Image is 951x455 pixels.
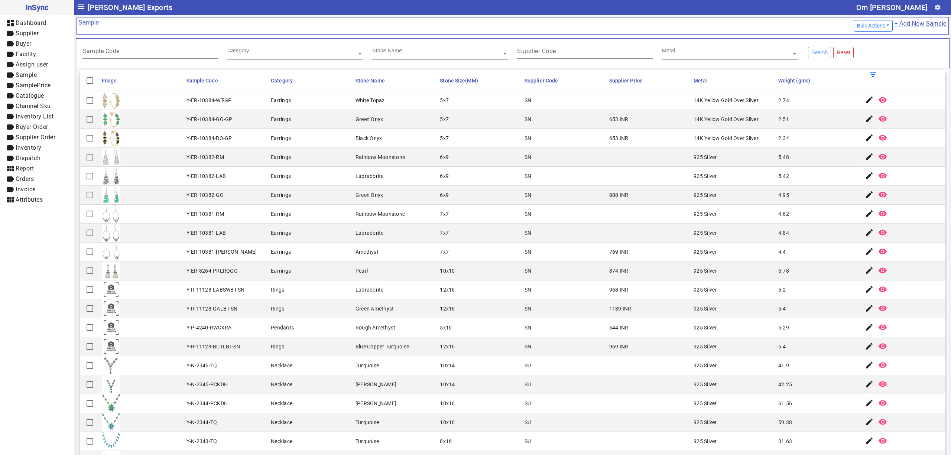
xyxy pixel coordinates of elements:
div: Turquoise [356,419,379,426]
div: 925 Silver [694,305,717,312]
mat-icon: edit [865,114,874,123]
div: SN [525,191,532,199]
div: Earrings [271,172,291,180]
div: Y-ER-10384-WT-GP [186,97,232,104]
div: Labradorite [356,229,384,237]
div: SU [525,400,531,407]
mat-icon: remove_red_eye [878,380,887,389]
div: 12x16 [440,305,455,312]
img: 1e10cf81-92ac-4325-9994-a599a94a6288 [102,224,120,242]
div: Y-N-2344-PCKDH [186,400,228,407]
div: Y-N-2343-TQ [186,438,217,445]
img: 36df5c23-c239-4fd5-973b-639d091fe286 [102,356,120,375]
span: SamplePrice [16,82,51,89]
div: 874 INR [609,267,629,274]
div: 925 Silver [694,343,717,350]
div: 925 Silver [694,362,717,369]
img: c4adb8e5-6a7c-4f45-91f3-bd82e4bdf606 [102,394,120,413]
img: c796b1c3-7e7e-49e4-8ab8-31889fdefa8c [102,205,120,223]
div: Y-ER-10382-RM [186,153,224,161]
div: 6x9 [440,153,449,161]
div: Y-ER-10381-LAB [186,229,226,237]
img: 6b33a039-b376-4f09-8191-9e6e7e61375c [102,148,120,166]
img: 09d9a210-98e3-4a16-895b-f9517c9dc4a7 [102,432,120,451]
div: 12x16 [440,286,455,293]
div: Y-N-2346-TQ [186,362,217,369]
mat-icon: remove_red_eye [878,342,887,351]
div: Rings [271,286,284,293]
mat-icon: label [6,175,15,183]
span: Invoice [16,186,36,193]
span: Facility [16,51,36,58]
span: Dashboard [16,19,46,26]
div: 925 Silver [694,191,717,199]
mat-icon: remove_red_eye [878,266,887,275]
div: White Topaz [356,97,385,104]
mat-icon: edit [865,133,874,142]
mat-icon: edit [865,399,874,407]
div: 42.25 [778,381,792,388]
div: 644 INR [609,324,629,331]
mat-icon: edit [865,266,874,275]
div: 7x7 [440,210,449,218]
mat-icon: edit [865,228,874,237]
div: Necklace [271,362,292,369]
div: SU [525,381,531,388]
div: 2.34 [778,134,789,142]
div: Y-R-11128-BCTLBT-SN [186,343,240,350]
div: Earrings [271,210,291,218]
div: 10x16 [440,400,455,407]
div: Y-ER-10384-BO-GP [186,134,232,142]
div: 14K Yellow Gold Over Silver [694,134,759,142]
mat-icon: label [6,143,15,152]
span: Dispatch [16,155,40,162]
div: 5.78 [778,267,789,274]
div: Y-N-2344-TQ [186,419,217,426]
span: Metal [694,78,708,84]
mat-icon: edit [865,436,874,445]
div: Earrings [271,191,291,199]
span: Inventory List [16,113,53,120]
mat-icon: edit [865,361,874,370]
div: 5.4 [778,343,786,350]
div: 769 INR [609,248,629,256]
img: comingsoon.png [102,318,120,337]
div: 5.2 [778,286,786,293]
mat-icon: edit [865,209,874,218]
div: 61.56 [778,400,792,407]
div: 4.62 [778,210,789,218]
a: + Add New Sample [894,19,947,33]
span: Supplier Order [16,134,55,141]
mat-icon: remove_red_eye [878,152,887,161]
div: 5.4 [778,305,786,312]
div: 5.48 [778,153,789,161]
mat-icon: remove_red_eye [878,228,887,237]
div: 59.38 [778,419,792,426]
div: 10x14 [440,381,455,388]
div: SN [525,97,532,104]
div: 925 Silver [694,324,717,331]
div: 925 Silver [694,419,717,426]
span: Channel Sku [16,103,51,110]
div: Turquoise [356,362,379,369]
div: [PERSON_NAME] [356,381,396,388]
div: Green Amethyst [356,305,394,312]
img: 27bbd301-68fc-41e3-8a09-3b5920088279 [102,186,120,204]
mat-icon: label [6,81,15,90]
mat-icon: dashboard [6,19,15,27]
div: Earrings [271,153,291,161]
mat-icon: label [6,29,15,38]
div: 5x7 [440,134,449,142]
span: InSync [6,1,68,13]
div: 925 Silver [694,210,717,218]
mat-icon: view_module [6,195,15,204]
mat-icon: label [6,60,15,69]
div: 5.42 [778,172,789,180]
span: [PERSON_NAME] Exports [88,1,172,13]
div: 2.51 [778,116,789,123]
mat-icon: edit [865,323,874,332]
mat-icon: label [6,71,15,79]
span: Buyer Order [16,123,48,130]
div: Rough Amethyst [356,324,396,331]
mat-icon: edit [865,171,874,180]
